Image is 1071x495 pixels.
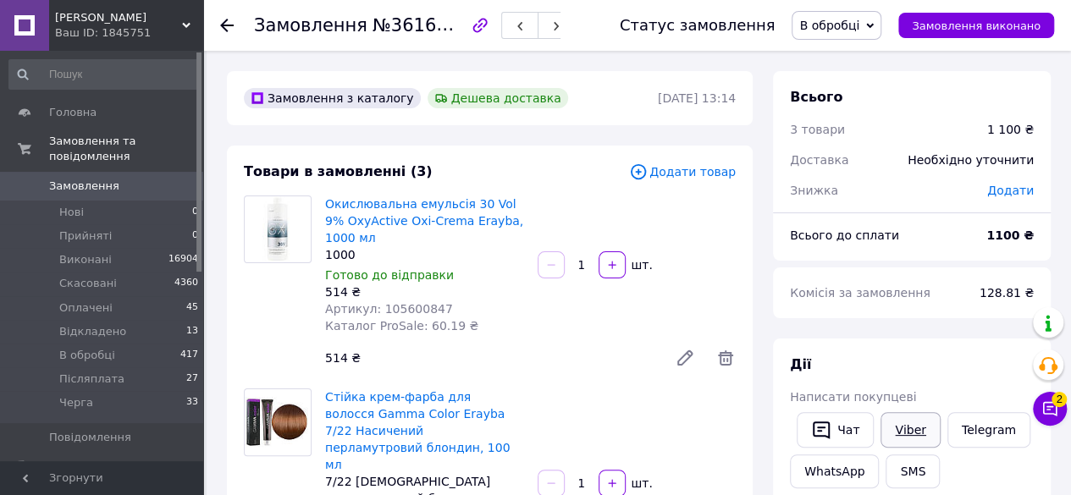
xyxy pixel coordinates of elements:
[49,430,131,445] span: Повідомлення
[257,196,299,262] img: Окислювальна емульсія 30 Vol 9% OxyActive Oxi-Crema Erayba, 1000 мл
[55,25,203,41] div: Ваш ID: 1845751
[59,348,115,363] span: В обробці
[373,14,493,36] span: №361617771
[790,123,845,136] span: 3 товари
[180,348,198,363] span: 417
[790,390,916,404] span: Написати покупцеві
[59,324,126,339] span: Відкладено
[897,141,1044,179] div: Необхідно уточнити
[244,163,433,179] span: Товари в замовленні (3)
[192,205,198,220] span: 0
[49,105,97,120] span: Головна
[629,162,736,181] span: Додати товар
[49,179,119,194] span: Замовлення
[627,256,654,273] div: шт.
[799,19,859,32] span: В обробці
[620,17,776,34] div: Статус замовлення
[790,356,811,372] span: Дії
[912,19,1041,32] span: Замовлення виконано
[186,324,198,339] span: 13
[174,276,198,291] span: 4360
[49,134,203,164] span: Замовлення та повідомлення
[325,302,453,316] span: Артикул: 105600847
[790,228,899,242] span: Всього до сплати
[59,276,117,291] span: Скасовані
[245,397,311,447] img: Стійка крем-фарба для волосся Gamma Color Erayba 7/22 Насичений перламутровий блондин, 100 мл
[59,205,84,220] span: Нові
[59,252,112,267] span: Виконані
[325,390,510,471] a: Стійка крем-фарба для волосся Gamma Color Erayba 7/22 Насичений перламутровий блондин, 100 мл
[428,88,568,108] div: Дешева доставка
[325,283,524,300] div: 514 ₴
[192,228,198,244] span: 0
[59,300,113,316] span: Оплачені
[1052,392,1067,407] span: 2
[220,17,234,34] div: Повернутися назад
[186,395,198,410] span: 33
[898,13,1054,38] button: Замовлення виконано
[790,89,842,105] span: Всього
[59,228,112,244] span: Прийняті
[325,197,523,245] a: Окислювальна емульсія 30 Vol 9% OxyActive Oxi-Crema Erayba, 1000 мл
[254,15,367,36] span: Замовлення
[49,459,157,475] span: Товари та послуги
[947,412,1030,448] a: Telegram
[986,228,1034,242] b: 1100 ₴
[627,475,654,492] div: шт.
[1033,392,1067,426] button: Чат з покупцем2
[55,10,182,25] span: Ера Краси
[244,88,421,108] div: Замовлення з каталогу
[8,59,200,90] input: Пошук
[790,184,838,197] span: Знижка
[325,268,454,282] span: Готово до відправки
[790,286,930,300] span: Комісія за замовлення
[186,371,198,387] span: 27
[168,252,198,267] span: 16904
[668,341,702,375] a: Редагувати
[881,412,940,448] a: Viber
[186,300,198,316] span: 45
[797,412,874,448] button: Чат
[987,121,1034,138] div: 1 100 ₴
[325,319,478,333] span: Каталог ProSale: 60.19 ₴
[715,348,736,368] span: Видалити
[886,454,940,488] button: SMS
[325,246,524,263] div: 1000
[980,286,1034,300] span: 128.81 ₴
[658,91,736,105] time: [DATE] 13:14
[59,371,124,387] span: Післяплата
[790,153,848,167] span: Доставка
[318,346,661,370] div: 514 ₴
[59,395,93,410] span: Черга
[790,454,879,488] a: WhatsApp
[987,184,1034,197] span: Додати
